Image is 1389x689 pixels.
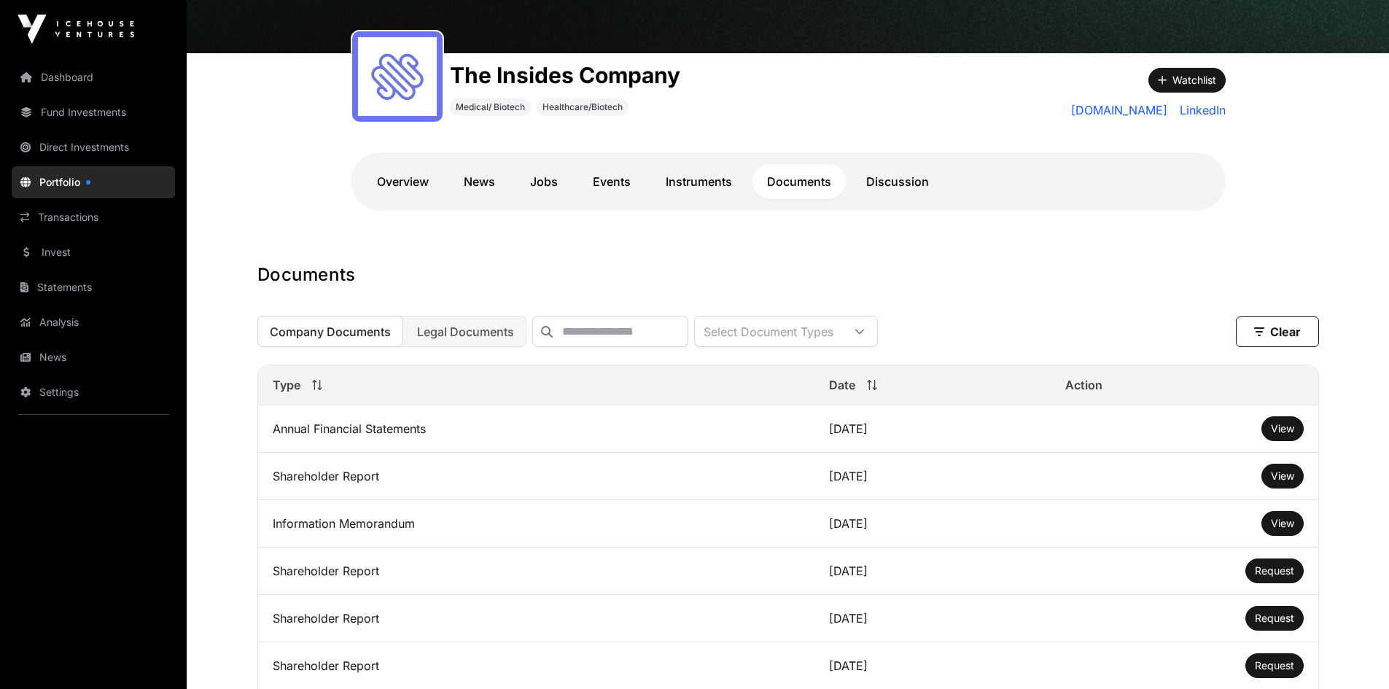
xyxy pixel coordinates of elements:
button: Company Documents [257,316,403,347]
td: Shareholder Report [258,595,815,642]
span: View [1271,470,1294,482]
button: Clear [1236,316,1319,347]
td: [DATE] [814,595,1051,642]
span: Medical/ Biotech [456,101,525,113]
td: Shareholder Report [258,453,815,500]
a: Overview [362,164,443,199]
a: Portfolio [12,166,175,198]
a: [DOMAIN_NAME] [1071,101,1168,119]
td: [DATE] [814,500,1051,548]
a: Events [578,164,645,199]
img: Icehouse Ventures Logo [17,15,134,44]
a: Request [1255,564,1294,578]
img: the_insides_company_logo.jpeg [358,37,437,116]
a: Analysis [12,306,175,338]
h1: The Insides Company [450,62,680,88]
a: Jobs [515,164,572,199]
span: Healthcare/Biotech [542,101,623,113]
td: [DATE] [814,405,1051,453]
button: Legal Documents [405,316,526,347]
span: View [1271,517,1294,529]
h1: Documents [257,263,1319,287]
span: Request [1255,564,1294,577]
a: Invest [12,236,175,268]
a: Request [1255,658,1294,673]
td: [DATE] [814,453,1051,500]
td: Information Memorandum [258,500,815,548]
a: Settings [12,376,175,408]
nav: Tabs [362,164,1214,199]
span: Type [273,376,300,394]
a: Request [1255,611,1294,626]
a: LinkedIn [1174,101,1226,119]
span: Request [1255,659,1294,672]
span: Request [1255,612,1294,624]
a: Statements [12,271,175,303]
button: View [1261,464,1304,488]
a: Transactions [12,201,175,233]
a: View [1271,421,1294,436]
a: Documents [752,164,846,199]
iframe: Chat Widget [1316,619,1389,689]
span: Company Documents [270,324,391,339]
button: Request [1245,606,1304,631]
button: Request [1245,558,1304,583]
td: Annual Financial Statements [258,405,815,453]
button: Watchlist [1148,68,1226,93]
a: View [1271,516,1294,531]
td: [DATE] [814,548,1051,595]
a: News [12,341,175,373]
a: Direct Investments [12,131,175,163]
span: View [1271,422,1294,435]
span: Legal Documents [417,324,514,339]
span: Action [1065,376,1102,394]
a: Fund Investments [12,96,175,128]
button: View [1261,416,1304,441]
a: News [449,164,510,199]
button: Request [1245,653,1304,678]
a: Discussion [852,164,943,199]
div: Select Document Types [695,316,842,346]
a: Dashboard [12,61,175,93]
td: Shareholder Report [258,548,815,595]
span: Date [829,376,855,394]
a: View [1271,469,1294,483]
button: View [1261,511,1304,536]
a: Instruments [651,164,747,199]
